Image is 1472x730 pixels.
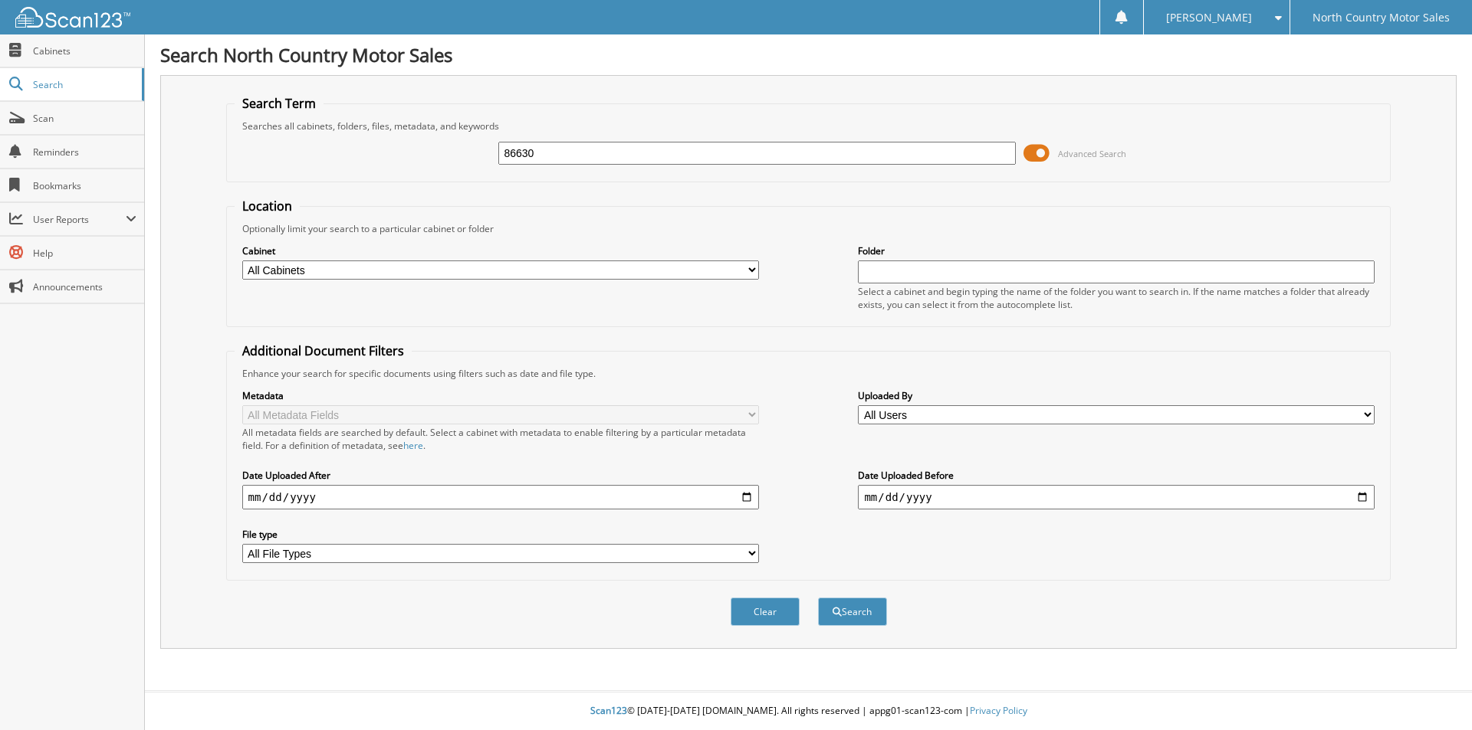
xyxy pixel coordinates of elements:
[970,704,1027,717] a: Privacy Policy
[235,367,1383,380] div: Enhance your search for specific documents using filters such as date and file type.
[818,597,887,626] button: Search
[242,426,759,452] div: All metadata fields are searched by default. Select a cabinet with metadata to enable filtering b...
[33,179,136,192] span: Bookmarks
[242,244,759,257] label: Cabinet
[33,247,136,260] span: Help
[731,597,800,626] button: Clear
[235,222,1383,235] div: Optionally limit your search to a particular cabinet or folder
[33,146,136,159] span: Reminders
[1395,656,1472,730] iframe: Chat Widget
[33,78,134,91] span: Search
[160,42,1457,67] h1: Search North Country Motor Sales
[145,692,1472,730] div: © [DATE]-[DATE] [DOMAIN_NAME]. All rights reserved | appg01-scan123-com |
[242,485,759,509] input: start
[242,528,759,541] label: File type
[1166,13,1252,22] span: [PERSON_NAME]
[858,485,1375,509] input: end
[33,213,126,226] span: User Reports
[235,342,412,359] legend: Additional Document Filters
[590,704,627,717] span: Scan123
[235,119,1383,133] div: Searches all cabinets, folders, files, metadata, and keywords
[858,244,1375,257] label: Folder
[858,285,1375,311] div: Select a cabinet and begin typing the name of the folder you want to search in. If the name match...
[858,469,1375,482] label: Date Uploaded Before
[33,44,136,57] span: Cabinets
[235,95,324,112] legend: Search Term
[1058,148,1126,159] span: Advanced Search
[858,389,1375,402] label: Uploaded By
[1313,13,1450,22] span: North Country Motor Sales
[15,7,130,28] img: scan123-logo-white.svg
[33,112,136,125] span: Scan
[33,280,136,293] span: Announcements
[242,469,759,482] label: Date Uploaded After
[403,439,423,452] a: here
[242,389,759,402] label: Metadata
[235,198,300,214] legend: Location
